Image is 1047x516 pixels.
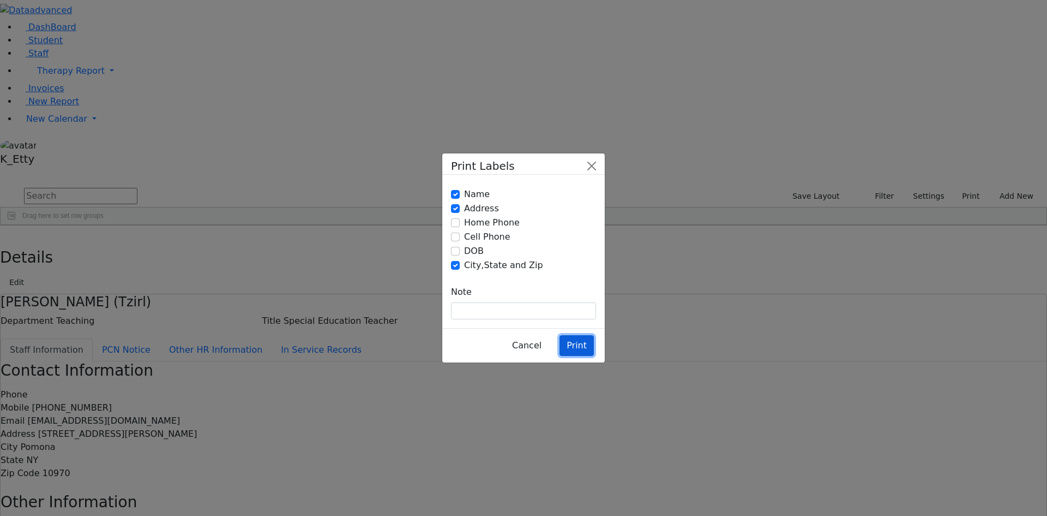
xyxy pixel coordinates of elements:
button: Print [559,335,594,356]
label: Address [464,202,499,215]
label: Cell Phone [464,230,510,244]
button: Cancel [505,335,549,356]
h5: Print Labels [451,158,515,174]
button: Close [583,157,600,175]
label: DOB [464,245,484,258]
label: Home Phone [464,216,520,229]
label: Name [464,188,490,201]
label: City,State and Zip [464,259,543,272]
label: Note [451,282,472,303]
